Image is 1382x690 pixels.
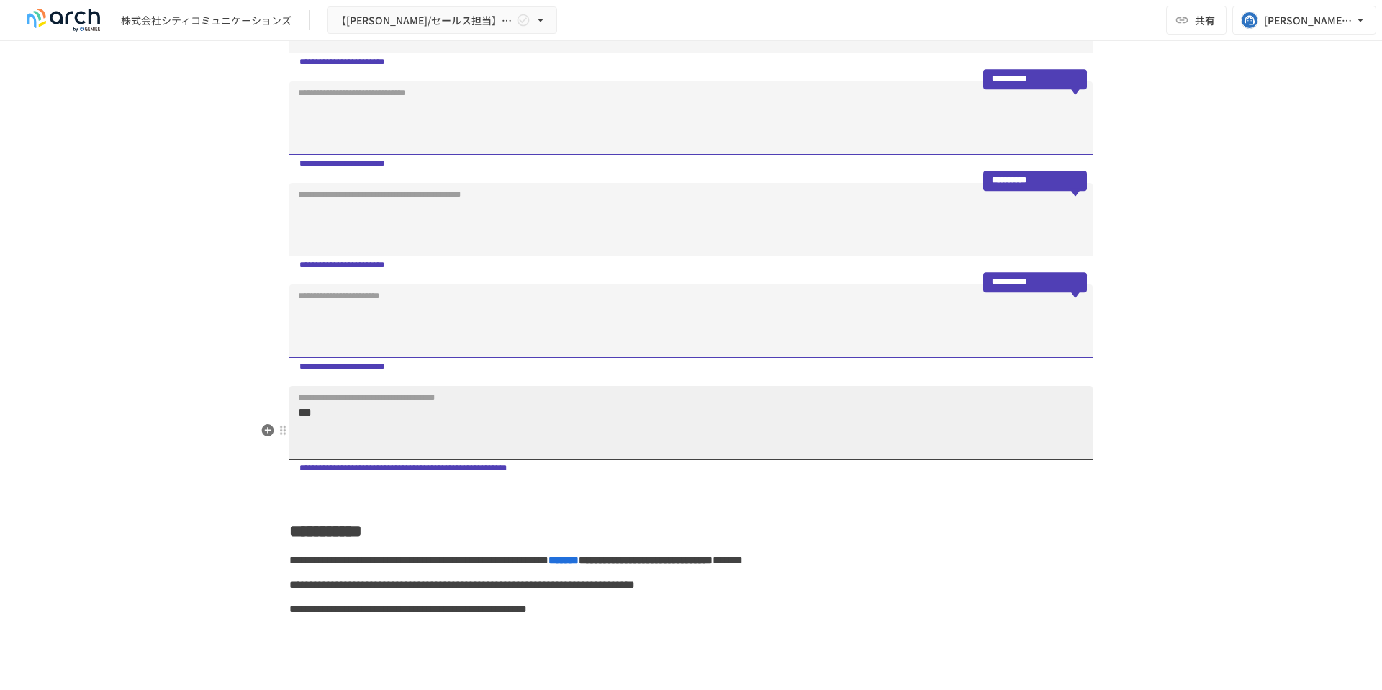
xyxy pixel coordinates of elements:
div: 株式会社シティコミュニケーションズ [121,13,292,28]
div: [PERSON_NAME][EMAIL_ADDRESS][PERSON_NAME][DOMAIN_NAME] [1264,12,1353,30]
button: 共有 [1166,6,1227,35]
button: [PERSON_NAME][EMAIL_ADDRESS][PERSON_NAME][DOMAIN_NAME] [1232,6,1376,35]
img: logo-default@2x-9cf2c760.svg [17,9,109,32]
button: 【[PERSON_NAME]/セールス担当】 株式会社シティコミュニケーションズ様_勤怠管理システム導入検討に際して [327,6,557,35]
span: 共有 [1195,12,1215,28]
span: 【[PERSON_NAME]/セールス担当】 株式会社シティコミュニケーションズ様_勤怠管理システム導入検討に際して [336,12,513,30]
